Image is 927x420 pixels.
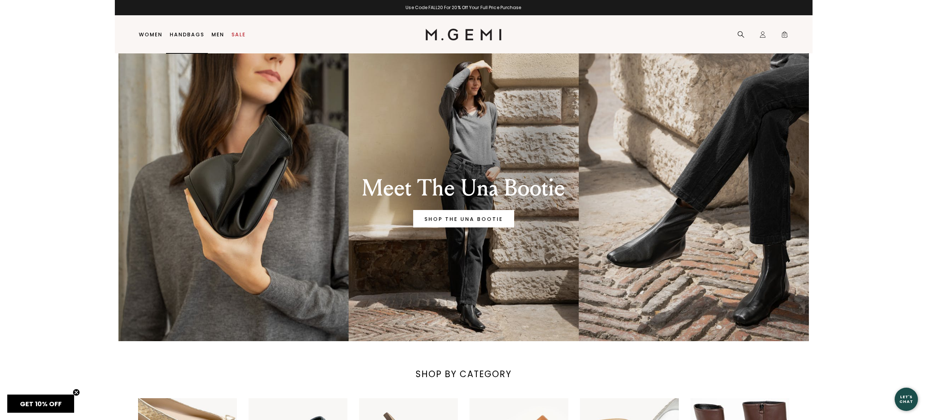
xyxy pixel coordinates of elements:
[139,32,162,37] a: Women
[413,210,514,227] a: Banner primary button
[781,32,788,40] span: 0
[73,389,80,396] button: Close teaser
[115,5,813,11] div: 1 / 2
[20,399,62,408] span: GET 10% OFF
[231,32,246,37] a: Sale
[115,53,813,341] div: Banner that redirects to an awesome page
[376,368,551,380] div: SHOP BY CATEGORY
[7,395,74,413] div: GET 10% OFFClose teaser
[338,175,590,201] div: Meet The Una Bootie
[170,32,204,37] a: Handbags
[895,395,918,404] div: Let's Chat
[211,32,224,37] a: Men
[426,29,501,40] img: M.Gemi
